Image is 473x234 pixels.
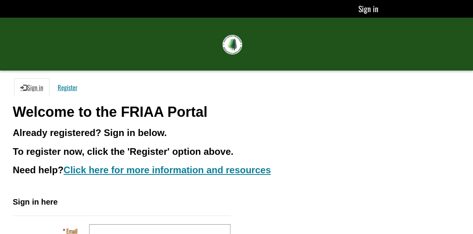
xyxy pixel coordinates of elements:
[358,3,378,15] a: Sign in
[13,147,460,157] h3: To register now, click the 'Register' option above.
[13,104,460,120] h1: Welcome to the FRIAA Portal
[13,165,460,175] h3: Need help?
[13,198,58,206] span: Sign in here
[64,165,271,175] a: Click here for more information and resources
[51,78,84,96] a: Register
[223,35,242,54] img: FRIAA Submissions Portal
[13,128,460,138] h3: Already registered? Sign in below.
[14,78,49,96] a: Sign in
